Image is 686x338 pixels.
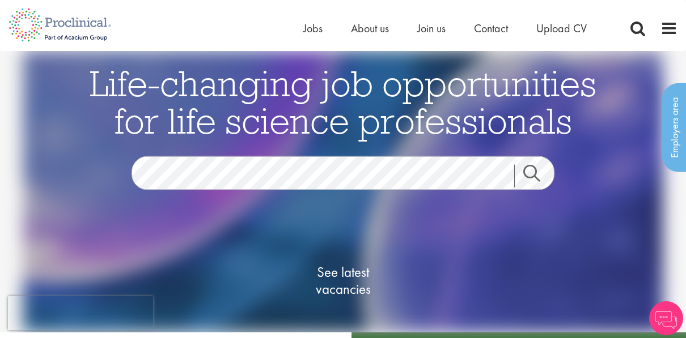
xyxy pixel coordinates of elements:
[514,165,563,187] a: Job search submit button
[351,21,389,36] a: About us
[649,301,683,335] img: Chatbot
[90,61,596,143] span: Life-changing job opportunities for life science professionals
[417,21,446,36] a: Join us
[536,21,587,36] a: Upload CV
[303,21,323,36] a: Jobs
[8,296,153,330] iframe: reCAPTCHA
[286,264,400,298] span: See latest vacancies
[474,21,508,36] a: Contact
[23,51,663,332] img: candidate home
